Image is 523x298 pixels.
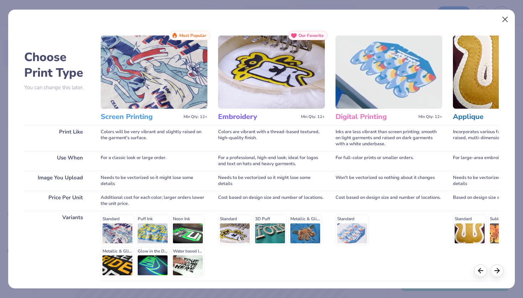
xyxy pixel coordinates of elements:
span: Min Qty: 12+ [301,114,325,119]
div: Colors will be very vibrant and slightly raised on the garment's surface. [101,125,207,151]
p: You can change this later. [24,85,90,91]
span: Most Popular [179,33,206,38]
h3: Screen Printing [101,112,181,121]
div: Colors are vibrant with a thread-based textured, high-quality finish. [218,125,325,151]
div: For a professional, high-end look; ideal for logos and text on hats and heavy garments. [218,151,325,171]
div: Needs to be vectorized so it might lose some details [218,171,325,191]
img: Digital Printing [336,36,442,109]
div: Cost based on design size and number of locations. [336,191,442,211]
div: Inks are less vibrant than screen printing; smooth on light garments and raised on dark garments ... [336,125,442,151]
div: Variants [24,211,90,281]
h3: Embroidery [218,112,298,121]
div: Additional cost for each color; larger orders lower the unit price. [101,191,207,211]
div: Won't be vectorized so nothing about it changes [336,171,442,191]
div: Needs to be vectorized so it might lose some details [101,171,207,191]
span: Our Favorite [299,33,324,38]
h3: Digital Printing [336,112,416,121]
span: Min Qty: 12+ [418,114,442,119]
button: Close [498,13,512,26]
img: Screen Printing [101,36,207,109]
div: Use When [24,151,90,171]
div: For a classic look or large order. [101,151,207,171]
img: Embroidery [218,36,325,109]
div: For full-color prints or smaller orders. [336,151,442,171]
span: Min Qty: 12+ [184,114,207,119]
div: Price Per Unit [24,191,90,211]
div: Print Like [24,125,90,151]
h2: Choose Print Type [24,49,90,81]
div: Cost based on design size and number of locations. [218,191,325,211]
div: Image You Upload [24,171,90,191]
